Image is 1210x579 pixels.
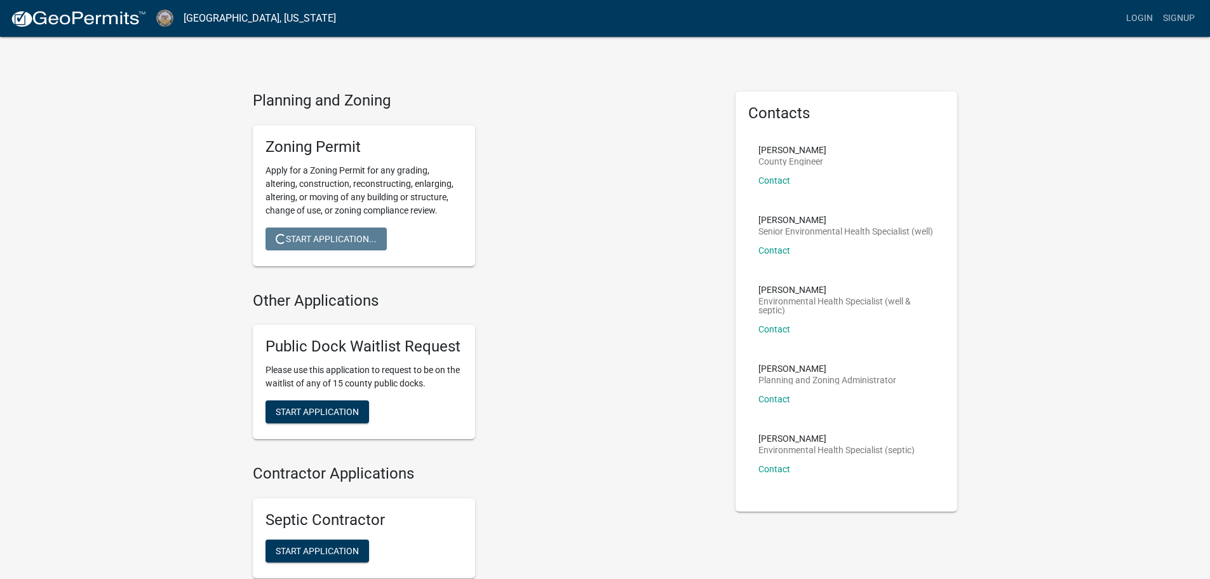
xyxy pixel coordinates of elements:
a: Signup [1158,6,1200,31]
wm-workflow-list-section: Other Applications [253,292,716,450]
p: Senior Environmental Health Specialist (well) [758,227,933,236]
p: [PERSON_NAME] [758,215,933,224]
img: Cerro Gordo County, Iowa [156,10,173,27]
h5: Public Dock Waitlist Request [266,337,462,356]
span: Start Application [276,545,359,555]
p: [PERSON_NAME] [758,146,826,154]
p: Planning and Zoning Administrator [758,376,896,385]
a: Contact [758,175,790,186]
p: Apply for a Zoning Permit for any grading, altering, construction, reconstructing, enlarging, alt... [266,164,462,217]
button: Start Application... [266,228,387,250]
span: Start Application... [276,233,377,243]
a: [GEOGRAPHIC_DATA], [US_STATE] [184,8,336,29]
a: Contact [758,394,790,404]
button: Start Application [266,400,369,423]
h5: Septic Contractor [266,511,462,529]
a: Contact [758,464,790,474]
span: Start Application [276,407,359,417]
p: [PERSON_NAME] [758,434,915,443]
p: Environmental Health Specialist (septic) [758,446,915,454]
h4: Other Applications [253,292,716,310]
a: Contact [758,245,790,255]
p: Environmental Health Specialist (well & septic) [758,297,935,315]
h5: Zoning Permit [266,138,462,156]
p: County Engineer [758,157,826,166]
p: [PERSON_NAME] [758,364,896,373]
button: Start Application [266,540,369,562]
a: Login [1121,6,1158,31]
h5: Contacts [748,104,945,123]
h4: Contractor Applications [253,465,716,483]
p: Please use this application to request to be on the waitlist of any of 15 county public docks. [266,364,462,390]
a: Contact [758,324,790,334]
h4: Planning and Zoning [253,92,716,110]
p: [PERSON_NAME] [758,285,935,294]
